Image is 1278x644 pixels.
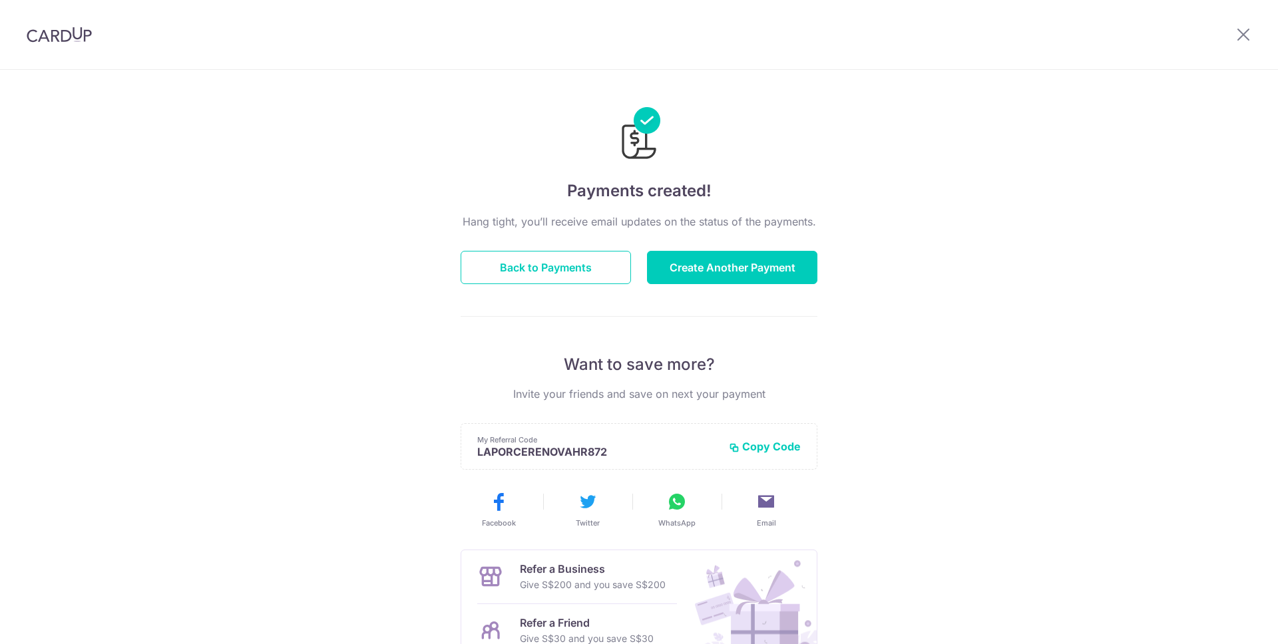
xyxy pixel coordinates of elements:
span: Facebook [482,518,516,528]
p: Hang tight, you’ll receive email updates on the status of the payments. [461,214,817,230]
button: Back to Payments [461,251,631,284]
p: Invite your friends and save on next your payment [461,386,817,402]
button: Copy Code [729,440,801,453]
button: Twitter [548,491,627,528]
span: Twitter [576,518,600,528]
button: Facebook [459,491,538,528]
h4: Payments created! [461,179,817,203]
p: Refer a Friend [520,615,654,631]
span: WhatsApp [658,518,696,528]
p: Refer a Business [520,561,666,577]
img: Payments [618,107,660,163]
p: LAPORCERENOVAHR872 [477,445,718,458]
button: Create Another Payment [647,251,817,284]
p: Want to save more? [461,354,817,375]
button: WhatsApp [638,491,716,528]
span: Email [757,518,776,528]
p: My Referral Code [477,434,718,445]
button: Email [727,491,805,528]
img: CardUp [27,27,92,43]
p: Give S$200 and you save S$200 [520,577,666,593]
